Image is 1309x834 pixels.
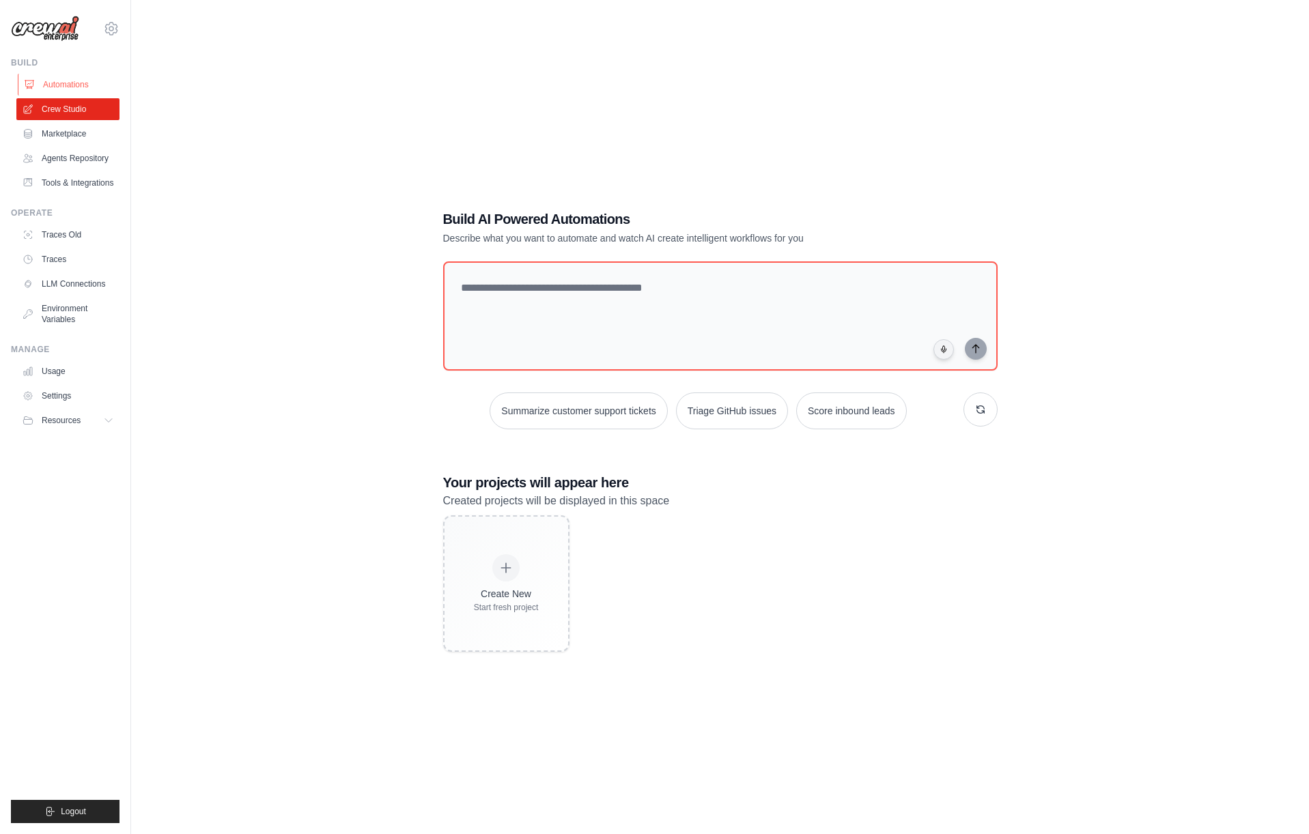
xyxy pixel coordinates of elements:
[11,344,119,355] div: Manage
[16,248,119,270] a: Traces
[11,57,119,68] div: Build
[16,147,119,169] a: Agents Repository
[16,123,119,145] a: Marketplace
[16,98,119,120] a: Crew Studio
[16,385,119,407] a: Settings
[443,473,998,492] h3: Your projects will appear here
[61,806,86,817] span: Logout
[796,392,907,429] button: Score inbound leads
[11,800,119,823] button: Logout
[16,409,119,431] button: Resources
[443,492,998,510] p: Created projects will be displayed in this space
[443,210,902,229] h1: Build AI Powered Automations
[16,224,119,246] a: Traces Old
[11,207,119,218] div: Operate
[18,74,121,96] a: Automations
[474,587,539,601] div: Create New
[42,415,81,426] span: Resources
[16,273,119,295] a: LLM Connections
[11,16,79,42] img: Logo
[933,339,954,360] button: Click to speak your automation idea
[963,392,998,427] button: Get new suggestions
[1241,768,1309,834] iframe: Chat Widget
[16,172,119,194] a: Tools & Integrations
[490,392,667,429] button: Summarize customer support tickets
[676,392,788,429] button: Triage GitHub issues
[443,231,902,245] p: Describe what you want to automate and watch AI create intelligent workflows for you
[16,298,119,330] a: Environment Variables
[474,602,539,613] div: Start fresh project
[16,360,119,382] a: Usage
